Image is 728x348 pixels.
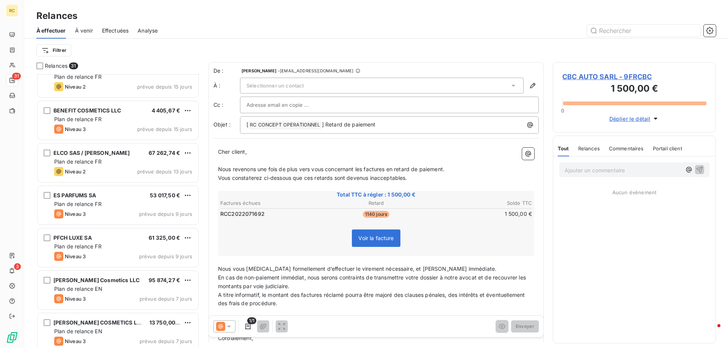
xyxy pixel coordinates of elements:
span: prévue depuis 7 jours [140,296,192,302]
span: Voir la facture [358,235,394,241]
div: grid [36,74,199,348]
span: 61 325,00 € [149,234,180,241]
span: Nous vous [MEDICAL_DATA] formellement d’effectuer le virement nécessaire, et [PERSON_NAME] immédi... [218,265,496,272]
span: Commentaires [609,145,644,151]
span: prévue depuis 15 jours [137,84,192,90]
div: RC [6,5,18,17]
span: prévue depuis 9 jours [139,211,192,217]
span: ES PARFUMS SA [53,192,96,198]
span: De : [213,67,240,75]
span: Total TTC à régler : 1 500,00 € [219,191,533,198]
span: 95 874,27 € [149,277,180,283]
span: RC CONCEPT OPERATIONNEL [249,121,321,130]
span: ELCO SAS / [PERSON_NAME] [53,150,130,156]
span: Nous revenons une fois de plus vers vous concernant les factures en retard de paiement. [218,166,444,172]
h3: Relances [36,9,77,23]
span: Vous constaterez ci-dessous que ces retards sont devenus inacceptables. [218,175,407,181]
span: Niveau 3 [65,338,86,344]
label: Cc : [213,101,240,109]
span: 1140 jours [363,211,390,218]
span: Aucun évènement [612,189,656,195]
span: [ [246,121,248,128]
span: BENEFIT COSMETICS LLC [53,107,121,114]
span: prévue depuis 7 jours [140,338,192,344]
span: Cordialement, [218,335,253,341]
span: Sélectionner un contact [246,83,304,89]
th: Solde TTC [429,199,532,207]
th: Retard [324,199,428,207]
span: Déplier le détail [609,115,651,123]
span: En cas de non-paiement immédiat, nous serons contraints de transmettre votre dossier à notre avoc... [218,274,527,289]
span: Plan de relance FR [54,201,102,207]
span: Plan de relance EN [54,328,102,334]
th: Factures échues [220,199,323,207]
span: À venir [75,27,93,34]
span: A titre informatif, le montant des factures réclamé pourra être majoré des clauses pénales, des i... [218,292,526,307]
span: Tout [558,145,569,151]
span: 1/1 [247,317,256,324]
span: CBC AUTO SARL - 9FRCBC [562,72,706,82]
span: Niveau 3 [65,296,86,302]
span: Plan de relance FR [54,243,102,250]
span: Niveau 3 [65,126,86,132]
span: Objet : [213,121,231,128]
span: prévue depuis 9 jours [139,253,192,259]
span: Cher client, [218,148,247,155]
button: Envoyer [511,320,539,332]
button: Déplier le détail [607,114,662,123]
span: Relances [578,145,600,151]
span: ] Retard de paiement [322,121,376,128]
span: Plan de relance EN [54,286,102,292]
span: [PERSON_NAME] COSMETICS LLC [53,319,144,326]
img: Logo LeanPay [6,331,18,343]
span: 67 262,74 € [149,150,180,156]
span: [PERSON_NAME] [242,69,276,73]
span: Effectuées [102,27,129,34]
span: [PERSON_NAME] Cosmetics LLC [53,277,140,283]
span: 31 [69,62,78,69]
span: Niveau 3 [65,253,86,259]
span: 53 017,50 € [150,192,180,198]
span: À effectuer [36,27,66,34]
span: PFCH LUXE SA [53,234,92,241]
span: Plan de relance FR [54,158,102,165]
input: Rechercher [587,25,701,37]
span: Portail client [653,145,682,151]
h3: 1 500,00 € [562,82,706,97]
span: Niveau 2 [65,169,86,175]
span: 4 405,67 € [152,107,180,114]
span: Niveau 3 [65,211,86,217]
button: Filtrer [36,44,71,56]
td: 1 500,00 € [429,210,532,218]
span: RCC2022071692 [220,210,265,218]
span: - [EMAIL_ADDRESS][DOMAIN_NAME] [278,69,353,73]
span: Relances [45,62,67,70]
input: Adresse email en copie ... [246,99,328,111]
span: Plan de relance FR [54,116,102,122]
span: Niveau 2 [65,84,86,90]
iframe: Intercom live chat [702,322,720,340]
span: Analyse [138,27,158,34]
span: prévue depuis 15 jours [137,126,192,132]
span: 31 [12,73,21,80]
span: 0 [561,108,564,114]
span: Plan de relance FR [54,73,102,80]
span: 13 750,00 € [149,319,180,326]
label: À : [213,82,240,89]
span: 3 [14,263,21,270]
span: prévue depuis 13 jours [137,169,192,175]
